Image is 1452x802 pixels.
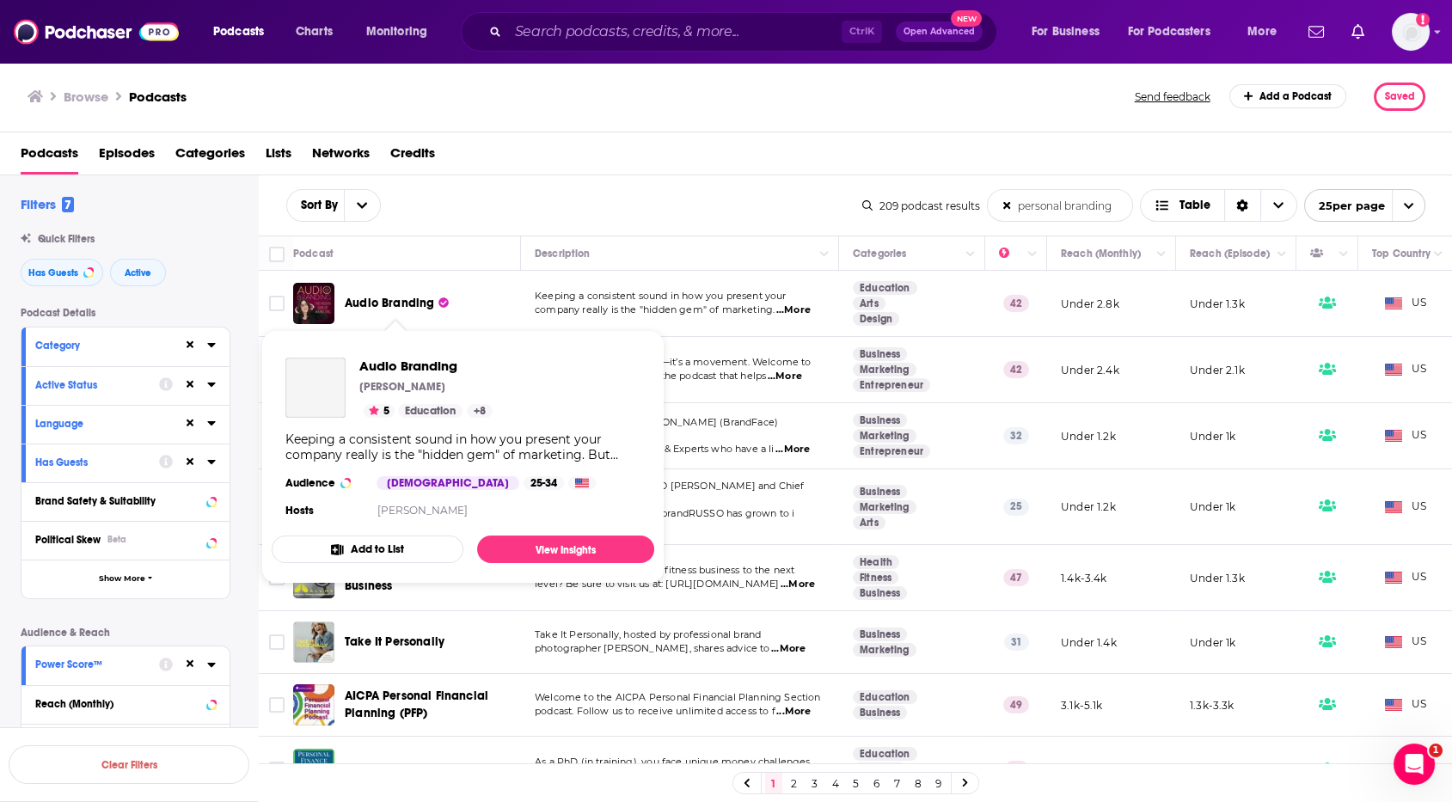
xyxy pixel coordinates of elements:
[806,773,824,793] a: 3
[1003,361,1029,378] p: 42
[1302,17,1331,46] a: Show notifications dropdown
[853,413,907,427] a: Business
[345,634,444,649] span: Take It Personally
[35,451,159,473] button: Has Guests
[535,756,811,768] span: As a PhD (in training), you face unique money challenges
[535,507,794,519] span: Officer [PERSON_NAME], brandRUSSO has grown to i
[213,20,264,44] span: Podcasts
[110,259,166,286] button: Active
[853,444,930,458] a: Entrepreneur
[390,139,435,174] a: Credits
[64,89,108,105] h3: Browse
[21,259,103,286] button: Has Guests
[853,628,907,641] a: Business
[28,268,78,278] span: Has Guests
[853,643,916,657] a: Marketing
[1061,635,1117,650] p: Under 1.4k
[535,480,804,505] span: Launched in [DATE] by CEO [PERSON_NAME] and Chief Creative
[1333,244,1354,265] button: Column Actions
[345,688,515,722] a: AICPA Personal Financial Planning (PFP)
[293,684,334,725] a: AICPA Personal Financial Planning (PFP)
[1385,361,1427,378] span: US
[1428,244,1449,265] button: Column Actions
[1061,363,1119,377] p: Under 2.4k
[1392,13,1430,51] span: Logged in as Icons
[853,243,906,264] div: Categories
[21,139,78,174] a: Podcasts
[1003,569,1029,586] p: 47
[285,476,363,490] h3: Audience
[1416,13,1430,27] svg: Add a profile image
[853,747,917,761] a: Education
[853,363,916,377] a: Marketing
[99,574,145,584] span: Show More
[1190,698,1235,713] p: 1.3k-3.3k
[293,243,334,264] div: Podcast
[535,691,821,703] span: Welcome to the AICPA Personal Financial Planning Section
[1392,13,1430,51] button: Show profile menu
[1003,499,1029,516] p: 25
[1392,13,1430,51] img: User Profile
[269,697,285,713] span: Toggle select row
[129,89,187,105] a: Podcasts
[776,303,811,317] span: ...More
[1190,363,1245,377] p: Under 2.1k
[272,536,463,563] button: Add to List
[1190,297,1245,311] p: Under 1.3k
[35,490,216,511] button: Brand Safety & Suitability
[1061,698,1103,713] p: 3.1k-5.1k
[107,534,126,545] div: Beta
[35,418,172,430] div: Language
[35,413,183,434] button: Language
[35,658,148,670] div: Power Score™
[768,370,802,383] span: ...More
[765,773,782,793] a: 1
[1140,189,1297,222] h2: Choose View
[1224,190,1260,221] div: Sort Direction
[14,15,179,48] a: Podchaser - Follow, Share and Rate Podcasts
[38,233,95,245] span: Quick Filters
[853,312,899,326] a: Design
[35,534,101,546] span: Political Skew
[62,197,74,212] span: 7
[1374,83,1425,111] button: Saved
[827,773,844,793] a: 4
[285,504,314,517] h4: Hosts
[910,773,927,793] a: 8
[266,139,291,174] a: Lists
[1130,89,1216,104] button: Send feedback
[1022,244,1043,265] button: Column Actions
[1385,90,1415,102] span: Saved
[535,443,775,455] span: level Coaches, Consultants & Experts who have a li
[377,476,519,490] div: [DEMOGRAPHIC_DATA]
[296,20,333,44] span: Charts
[99,139,155,174] span: Episodes
[853,281,917,295] a: Education
[853,485,907,499] a: Business
[1003,696,1029,713] p: 49
[201,18,286,46] button: open menu
[1372,243,1431,264] div: Top Country
[1385,761,1427,778] span: US
[535,705,775,717] span: podcast. Follow us to receive unlimited access to f
[853,571,898,585] a: Fitness
[535,356,812,368] span: Your brand isn’t just a logo—it’s a movement. Welcome to
[1229,84,1347,108] a: Add a Podcast
[35,374,159,395] button: Active Status
[535,642,770,654] span: photographer [PERSON_NAME], shares advice to
[814,244,835,265] button: Column Actions
[1385,499,1427,516] span: US
[125,268,151,278] span: Active
[848,773,865,793] a: 5
[35,653,159,675] button: Power Score™
[1190,762,1246,777] p: Under 1.4k
[771,642,806,656] span: ...More
[535,628,761,640] span: Take It Personally, hosted by professional brand
[776,705,811,719] span: ...More
[896,21,983,42] button: Open AdvancedNew
[9,745,249,784] button: Clear Filters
